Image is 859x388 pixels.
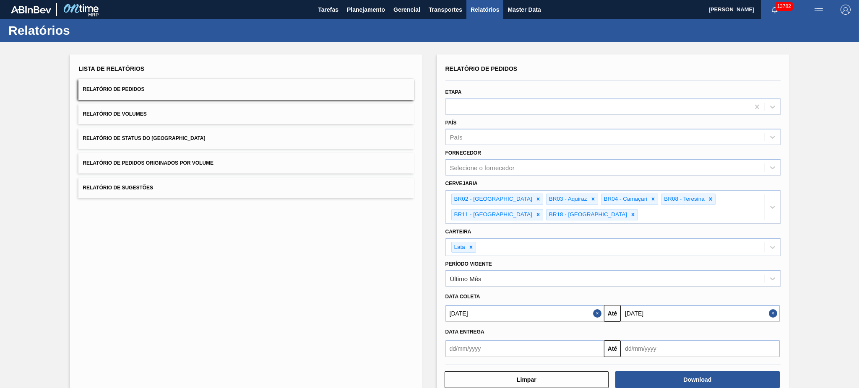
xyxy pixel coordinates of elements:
[83,135,205,141] span: Relatório de Status do [GEOGRAPHIC_DATA]
[347,5,385,15] span: Planejamento
[547,194,588,204] div: BR03 - Aquiraz
[471,5,499,15] span: Relatórios
[429,5,462,15] span: Transportes
[761,4,788,16] button: Notificações
[83,160,213,166] span: Relatório de Pedidos Originados por Volume
[604,340,621,357] button: Até
[547,210,628,220] div: BR18 - [GEOGRAPHIC_DATA]
[450,134,463,141] div: País
[78,128,414,149] button: Relatório de Status do [GEOGRAPHIC_DATA]
[615,371,780,388] button: Download
[776,2,793,11] span: 13782
[318,5,338,15] span: Tarefas
[445,89,462,95] label: Etapa
[78,104,414,124] button: Relatório de Volumes
[593,305,604,322] button: Close
[450,275,482,282] div: Último Mês
[841,5,851,15] img: Logout
[78,153,414,173] button: Relatório de Pedidos Originados por Volume
[621,340,780,357] input: dd/mm/yyyy
[78,178,414,198] button: Relatório de Sugestões
[604,305,621,322] button: Até
[601,194,649,204] div: BR04 - Camaçari
[78,79,414,100] button: Relatório de Pedidos
[452,210,534,220] div: BR11 - [GEOGRAPHIC_DATA]
[83,111,146,117] span: Relatório de Volumes
[445,120,457,126] label: País
[445,371,609,388] button: Limpar
[83,86,144,92] span: Relatório de Pedidos
[450,164,515,171] div: Selecione o fornecedor
[452,194,534,204] div: BR02 - [GEOGRAPHIC_DATA]
[83,185,153,191] span: Relatório de Sugestões
[8,26,157,35] h1: Relatórios
[445,150,481,156] label: Fornecedor
[769,305,780,322] button: Close
[445,340,604,357] input: dd/mm/yyyy
[508,5,541,15] span: Master Data
[814,5,824,15] img: userActions
[445,261,492,267] label: Período Vigente
[445,329,484,335] span: Data Entrega
[445,305,604,322] input: dd/mm/yyyy
[445,181,478,186] label: Cervejaria
[621,305,780,322] input: dd/mm/yyyy
[393,5,420,15] span: Gerencial
[78,65,144,72] span: Lista de Relatórios
[445,65,518,72] span: Relatório de Pedidos
[445,294,480,300] span: Data coleta
[11,6,51,13] img: TNhmsLtSVTkK8tSr43FrP2fwEKptu5GPRR3wAAAABJRU5ErkJggg==
[661,194,706,204] div: BR08 - Teresina
[445,229,471,235] label: Carteira
[452,242,466,253] div: Lata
